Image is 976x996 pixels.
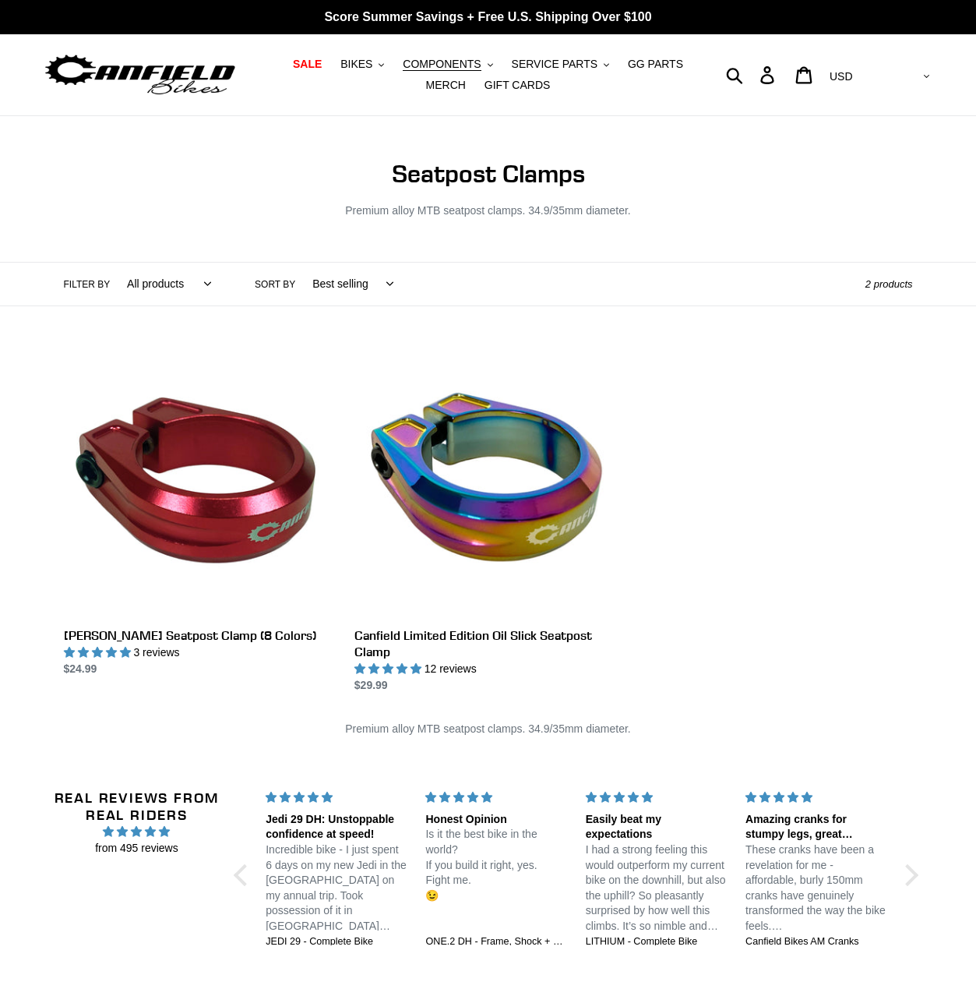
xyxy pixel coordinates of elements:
[395,54,500,75] button: COMPONENTS
[403,58,481,71] span: COMPONENTS
[285,54,329,75] a: SALE
[64,277,111,291] label: Filter by
[49,840,225,856] span: from 495 reviews
[425,935,566,949] a: ONE.2 DH - Frame, Shock + Fork
[865,278,913,290] span: 2 products
[586,812,727,842] div: Easily beat my expectations
[425,827,566,903] p: Is it the best bike in the world? If you build it right, yes. Fight me. 😉
[43,51,238,100] img: Canfield Bikes
[333,54,392,75] button: BIKES
[628,58,683,71] span: GG PARTS
[745,935,886,949] a: Canfield Bikes AM Cranks
[745,789,886,806] div: 5 stars
[266,935,407,949] a: JEDI 29 - Complete Bike
[392,158,585,189] span: Seatpost Clamps
[477,75,558,96] a: GIFT CARDS
[586,935,727,949] a: LITHIUM - Complete Bike
[64,721,913,737] p: Premium alloy MTB seatpost clamps. 34.9/35mm diameter.
[340,58,372,71] span: BIKES
[484,79,551,92] span: GIFT CARDS
[266,812,407,842] div: Jedi 29 DH: Unstoppable confidence at speed!
[418,75,474,96] a: MERCH
[425,812,566,828] div: Honest Opinion
[293,58,322,71] span: SALE
[620,54,691,75] a: GG PARTS
[745,812,886,842] div: Amazing cranks for stumpy legs, great customer service too
[586,789,727,806] div: 5 stars
[586,842,727,934] p: I had a strong feeling this would outperform my current bike on the downhill, but also the uphill...
[512,58,597,71] span: SERVICE PARTS
[426,79,466,92] span: MERCH
[504,54,617,75] button: SERVICE PARTS
[49,823,225,840] span: 4.97 stars
[266,842,407,934] p: Incredible bike - I just spent 6 days on my new Jedi in the [GEOGRAPHIC_DATA] on my annual trip. ...
[255,277,295,291] label: Sort by
[745,842,886,934] p: These cranks have been a revelation for me - affordable, burly 150mm cranks have genuinely transf...
[266,789,407,806] div: 5 stars
[64,203,913,219] p: Premium alloy MTB seatpost clamps. 34.9/35mm diameter.
[49,789,225,823] h2: Real Reviews from Real Riders
[425,789,566,806] div: 5 stars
